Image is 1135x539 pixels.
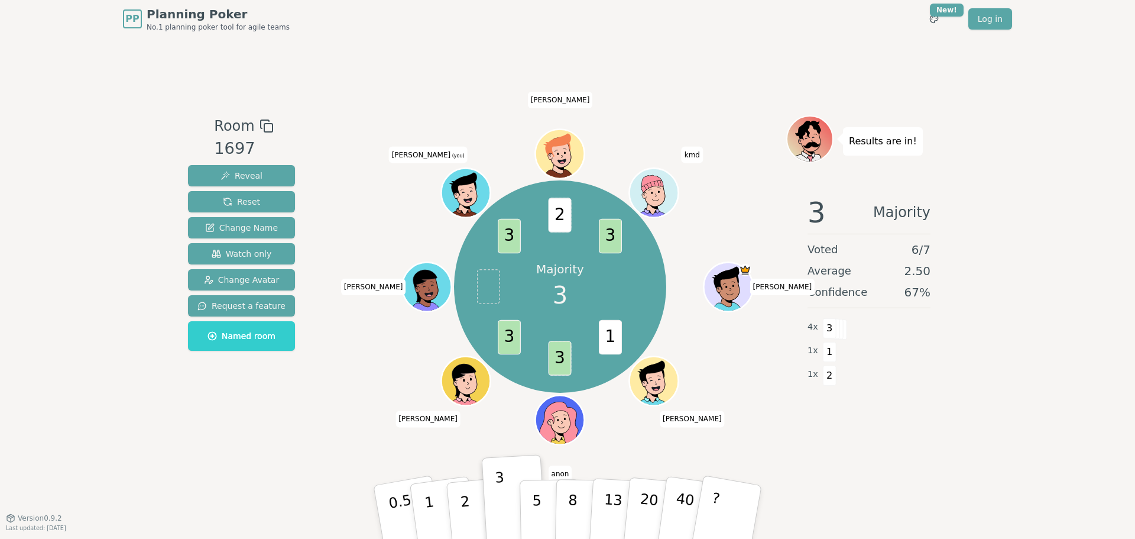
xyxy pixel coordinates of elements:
span: Click to change your name [528,92,593,108]
div: 1697 [214,137,273,161]
span: Request a feature [197,300,286,312]
span: Click to change your name [750,279,815,295]
span: Named room [207,330,275,342]
button: Watch only [188,243,295,264]
span: 3 [808,198,826,227]
button: Reset [188,191,295,212]
span: 6 / 7 [912,241,930,258]
button: Named room [188,321,295,351]
span: Click to change your name [395,411,461,427]
span: Watch only [212,248,272,260]
span: Reset [223,196,260,208]
p: 3 [495,469,508,534]
span: 67 % [904,284,930,301]
span: Click to change your name [549,466,572,482]
button: Request a feature [188,295,295,317]
span: No.1 planning poker tool for agile teams [147,22,290,32]
span: Voted [808,241,838,258]
span: Change Avatar [204,274,280,286]
span: Click to change your name [682,147,703,163]
span: 1 [823,342,836,362]
span: Confidence [808,284,867,301]
button: Version0.9.2 [6,514,62,523]
span: Click to change your name [341,279,406,295]
span: 1 x [808,344,818,357]
span: Last updated: [DATE] [6,525,66,531]
span: 4 x [808,321,818,334]
span: 2 [823,366,836,386]
button: Change Avatar [188,269,295,291]
button: Click to change your avatar [443,170,489,216]
p: Results are in! [849,133,917,150]
span: 2.50 [904,263,930,279]
span: 1 x [808,368,818,381]
span: 3 [498,320,521,355]
span: Planning Poker [147,6,290,22]
span: 3 [823,318,836,338]
span: Majority [873,198,930,227]
span: Room [214,115,254,137]
p: Majority [536,261,584,277]
span: Reveal [220,170,262,182]
span: Click to change your name [660,411,725,427]
span: PP [125,12,139,26]
span: 3 [549,341,572,376]
span: Version 0.9.2 [18,514,62,523]
span: 3 [553,277,567,313]
span: Tomas is the host [740,264,752,276]
span: (you) [450,153,465,159]
span: 3 [599,219,622,254]
span: Average [808,263,851,279]
div: New! [930,4,964,17]
span: 3 [498,219,521,254]
span: Change Name [205,222,278,234]
span: Click to change your name [389,147,468,163]
a: PPPlanning PokerNo.1 planning poker tool for agile teams [123,6,290,32]
a: Log in [968,8,1012,30]
button: New! [923,8,945,30]
span: 2 [549,198,572,233]
button: Reveal [188,165,295,186]
button: Change Name [188,217,295,238]
span: 1 [599,320,622,355]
